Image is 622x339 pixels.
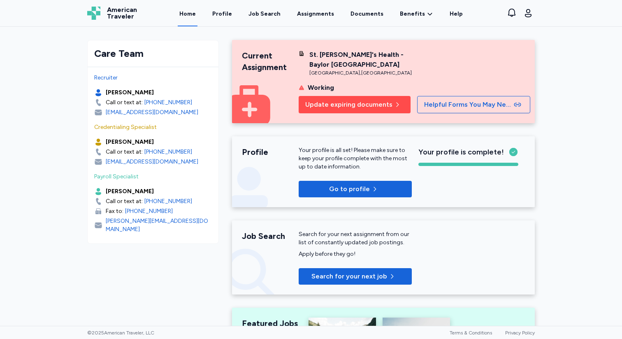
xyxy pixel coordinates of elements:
[505,330,535,336] a: Privacy Policy
[299,96,411,113] button: Update expiring documents
[106,89,154,97] div: [PERSON_NAME]
[309,70,412,76] div: [GEOGRAPHIC_DATA] , [GEOGRAPHIC_DATA]
[305,100,392,110] span: Update expiring documents
[106,158,198,166] div: [EMAIL_ADDRESS][DOMAIN_NAME]
[144,98,192,107] a: [PHONE_NUMBER]
[106,98,143,107] div: Call or text at:
[107,7,137,20] span: American Traveler
[248,10,281,18] div: Job Search
[308,83,334,93] div: Working
[106,148,143,156] div: Call or text at:
[400,10,425,18] span: Benefits
[299,230,412,247] div: Search for your next assignment from our list of constantly updated job postings.
[94,173,212,181] div: Payroll Specialist
[417,96,530,113] button: Helpful Forms You May Need
[106,108,198,117] div: [EMAIL_ADDRESS][DOMAIN_NAME]
[242,146,299,158] div: Profile
[144,197,192,206] a: [PHONE_NUMBER]
[106,197,143,206] div: Call or text at:
[299,268,412,285] button: Search for your next job
[106,138,154,146] div: [PERSON_NAME]
[106,187,154,196] div: [PERSON_NAME]
[309,50,412,70] div: St. [PERSON_NAME]'s Health - Baylor [GEOGRAPHIC_DATA]
[242,230,299,242] div: Job Search
[178,1,197,26] a: Home
[144,148,192,156] a: [PHONE_NUMBER]
[400,10,433,18] a: Benefits
[125,207,173,215] a: [PHONE_NUMBER]
[299,146,412,171] div: Your profile is all set! Please make sure to keep your profile complete with the most up to date ...
[311,271,387,281] span: Search for your next job
[424,100,512,110] span: Helpful Forms You May Need
[94,74,212,82] div: Recruiter
[106,217,212,234] div: [PERSON_NAME][EMAIL_ADDRESS][DOMAIN_NAME]
[94,123,212,131] div: Credentialing Specialist
[418,146,504,158] span: Your profile is complete!
[299,250,412,258] div: Apply before they go!
[299,181,412,197] button: Go to profile
[242,318,299,329] div: Featured Jobs
[87,330,154,336] span: © 2025 American Traveler, LLC
[242,50,299,73] div: Current Assignment
[106,207,123,215] div: Fax to:
[87,7,100,20] img: Logo
[450,330,492,336] a: Terms & Conditions
[329,184,370,194] span: Go to profile
[94,47,212,60] div: Care Team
